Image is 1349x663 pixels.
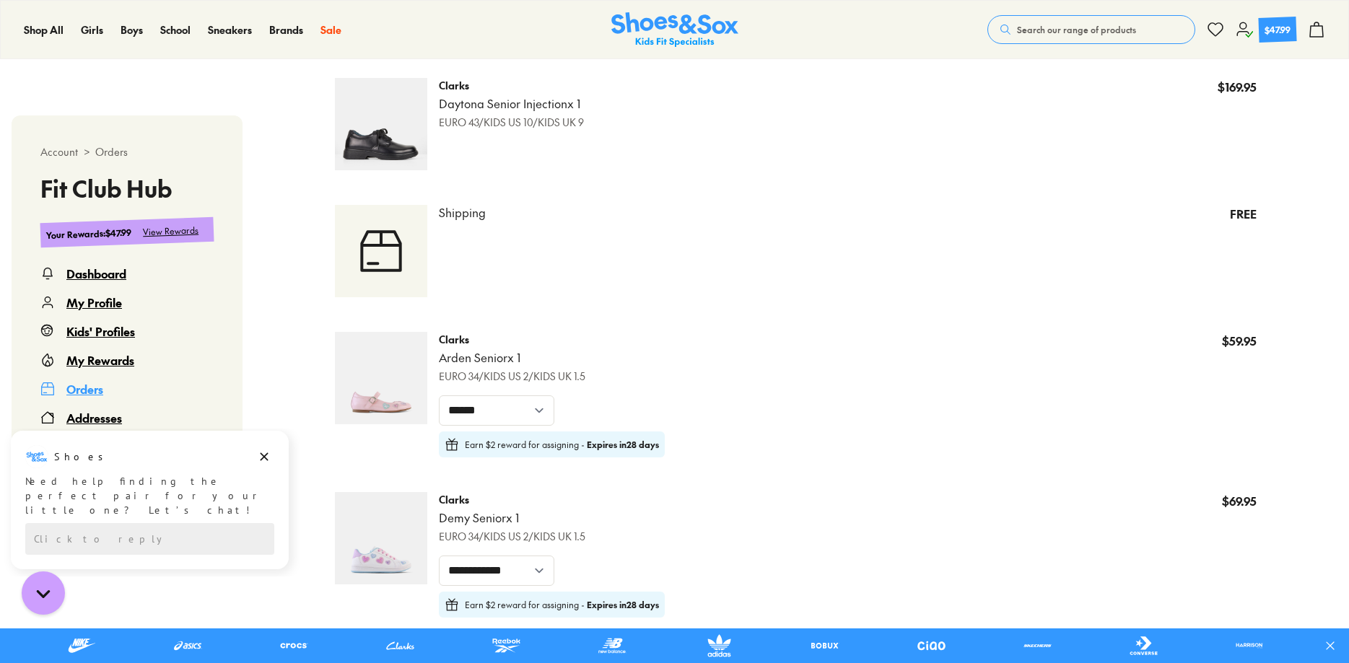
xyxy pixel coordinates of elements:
[11,2,289,141] div: Campaign message
[40,144,78,159] span: Account
[269,22,303,37] span: Brands
[1222,492,1257,509] p: $69.95
[66,294,122,311] div: My Profile
[40,351,214,369] a: My Rewards
[40,294,214,311] a: My Profile
[160,22,191,38] a: School
[40,322,214,340] a: Kids' Profiles
[95,144,128,159] span: Orders
[254,18,274,38] button: Dismiss campaign
[25,95,274,126] div: Reply to the campaigns
[40,177,214,200] h3: Fit Club Hub
[1017,23,1136,36] span: Search our range of products
[320,22,341,38] a: Sale
[121,22,143,38] a: Boys
[335,492,427,584] img: 204137_656-E__GREY-01.jpg
[208,22,252,37] span: Sneakers
[121,22,143,37] span: Boys
[1265,22,1291,36] div: $47.99
[25,17,48,40] img: Shoes logo
[335,332,427,424] img: 4-553732.jpg
[66,322,135,340] div: Kids' Profiles
[143,224,199,239] div: View Rewards
[84,144,90,159] span: >
[66,380,103,398] div: Orders
[40,380,214,398] a: Orders
[269,22,303,38] a: Brands
[439,369,585,384] p: EURO 34/KIDS US 2/KIDS UK 1.5
[335,78,427,170] img: 11_f304247d-dd5f-4db0-8017-fd51e0b08777.jpg
[66,351,134,369] div: My Rewards
[54,21,111,35] h3: Shoes
[439,529,585,544] p: EURO 34/KIDS US 2/KIDS UK 1.5
[25,45,274,89] div: Need help finding the perfect pair for your little one? Let’s chat!
[611,12,738,48] img: SNS_Logo_Responsive.svg
[439,332,585,347] p: Clarks
[1236,17,1296,42] a: $47.99
[66,265,126,282] div: Dashboard
[40,265,214,282] a: Dashboard
[81,22,103,38] a: Girls
[24,22,64,37] span: Shop All
[587,439,659,450] b: Expires in 28 days
[66,409,122,426] div: Addresses
[40,409,214,426] a: Addresses
[439,510,585,526] p: Demy Senior x 1
[439,205,486,221] p: Shipping
[987,15,1195,44] button: Search our range of products
[1230,205,1257,222] p: FREE
[439,78,584,93] p: Clarks
[439,350,585,366] p: Arden Senior x 1
[320,22,341,37] span: Sale
[11,17,289,89] div: Message from Shoes. Need help finding the perfect pair for your little one? Let’s chat!
[465,599,659,610] p: Earn $2 reward for assigning -
[1222,332,1257,349] p: $59.95
[611,12,738,48] a: Shoes & Sox
[439,96,584,112] p: Daytona Senior Injection x 1
[46,226,132,242] div: Your Rewards : $47.99
[14,566,72,620] iframe: Gorgias live chat messenger
[439,115,584,130] p: EURO 43/KIDS US 10/KIDS UK 9
[587,599,659,610] b: Expires in 28 days
[24,22,64,38] a: Shop All
[465,439,659,450] p: Earn $2 reward for assigning -
[81,22,103,37] span: Girls
[439,492,585,507] p: Clarks
[160,22,191,37] span: School
[1218,78,1257,95] p: $169.95
[208,22,252,38] a: Sneakers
